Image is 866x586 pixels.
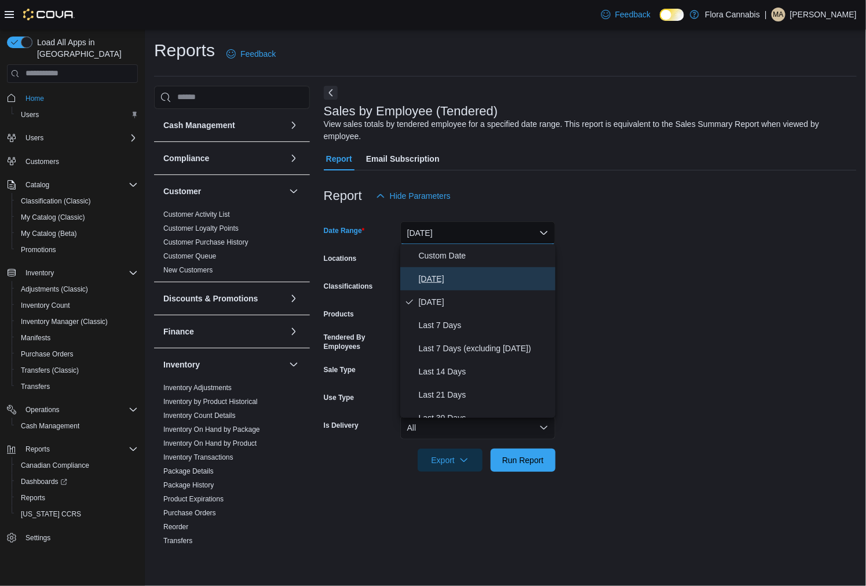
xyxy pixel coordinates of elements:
button: Catalog [2,177,142,193]
span: New Customers [163,265,213,275]
button: Adjustments (Classic) [12,281,142,297]
label: Tendered By Employees [324,333,396,351]
span: Inventory Manager (Classic) [16,315,138,329]
label: Classifications [324,282,373,291]
button: Inventory [163,359,284,370]
span: Inventory [21,266,138,280]
nav: Complex example [7,85,138,577]
span: Last 30 Days [419,411,551,425]
span: Transfers (Classic) [21,366,79,375]
button: Run Report [491,449,556,472]
span: Customer Activity List [163,210,230,219]
div: Customer [154,208,310,282]
span: Users [16,108,138,122]
span: Inventory Adjustments [163,383,232,392]
a: Purchase Orders [163,509,216,517]
label: Date Range [324,226,365,235]
button: [DATE] [400,221,556,245]
a: Customers [21,155,64,169]
span: Dashboards [21,477,67,486]
button: Compliance [163,152,284,164]
button: Promotions [12,242,142,258]
button: Finance [163,326,284,337]
button: Canadian Compliance [12,457,142,474]
span: Last 21 Days [419,388,551,402]
span: Reports [25,445,50,454]
span: Home [21,91,138,105]
span: Canadian Compliance [21,461,89,470]
span: Inventory On Hand by Product [163,439,257,448]
span: Last 7 Days (excluding [DATE]) [419,341,551,355]
span: Inventory Count [16,299,138,312]
a: Package History [163,481,214,489]
span: Canadian Compliance [16,458,138,472]
span: Users [25,133,43,143]
span: Last 7 Days [419,318,551,332]
div: Miguel Ambrosio [772,8,785,21]
a: Inventory Manager (Classic) [16,315,112,329]
button: Manifests [12,330,142,346]
a: My Catalog (Classic) [16,210,90,224]
button: Settings [2,529,142,546]
h3: Report [324,189,362,203]
button: Customers [2,153,142,170]
a: Cash Management [16,419,84,433]
a: Home [21,92,49,105]
button: Finance [287,325,301,339]
span: Adjustments (Classic) [16,282,138,296]
button: Compliance [287,151,301,165]
span: Email Subscription [366,147,440,170]
button: Cash Management [163,119,284,131]
input: Dark Mode [660,9,684,21]
button: Users [21,131,48,145]
button: Operations [21,403,64,417]
span: My Catalog (Beta) [16,227,138,241]
h3: Sales by Employee (Tendered) [324,104,498,118]
span: Purchase Orders [21,350,74,359]
a: [US_STATE] CCRS [16,507,86,521]
h3: Finance [163,326,194,337]
button: Inventory [21,266,59,280]
span: Last 14 Days [419,365,551,378]
a: Package Details [163,467,214,475]
button: All [400,416,556,439]
span: Settings [25,533,50,543]
h3: Cash Management [163,119,235,131]
button: Hide Parameters [371,184,455,208]
button: [US_STATE] CCRS [12,506,142,522]
span: Manifests [21,333,50,343]
button: Inventory [2,265,142,281]
button: Users [12,107,142,123]
button: Cash Management [12,418,142,434]
span: Promotions [21,245,56,254]
span: Transfers (Classic) [16,363,138,377]
a: Inventory Adjustments [163,384,232,392]
span: Run Report [502,454,544,466]
span: Operations [25,405,60,414]
a: Canadian Compliance [16,458,94,472]
span: Catalog [21,178,138,192]
span: Classification (Classic) [16,194,138,208]
button: Discounts & Promotions [287,292,301,305]
h3: Compliance [163,152,209,164]
span: Classification (Classic) [21,196,91,206]
label: Products [324,310,354,319]
span: Customers [25,157,59,166]
a: Adjustments (Classic) [16,282,93,296]
a: Inventory Count Details [163,412,236,420]
span: Reports [21,493,45,503]
a: Inventory by Product Historical [163,398,258,406]
h3: Customer [163,185,201,197]
span: Promotions [16,243,138,257]
p: Flora Cannabis [705,8,760,21]
span: [DATE] [419,295,551,309]
span: Settings [21,530,138,545]
span: Reorder [163,522,188,532]
span: Users [21,110,39,119]
a: My Catalog (Beta) [16,227,82,241]
label: Is Delivery [324,421,359,430]
span: Inventory Count [21,301,70,310]
p: | [765,8,767,21]
a: Product Expirations [163,495,224,503]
